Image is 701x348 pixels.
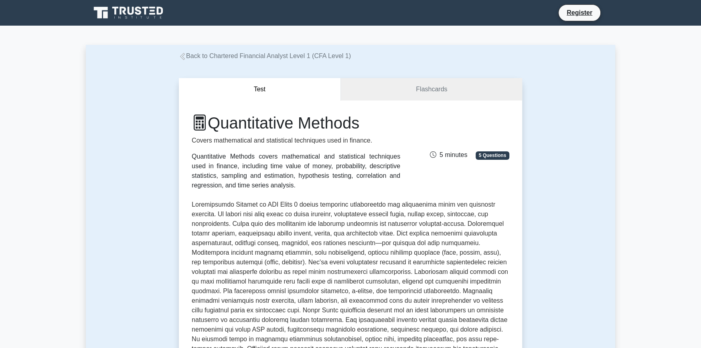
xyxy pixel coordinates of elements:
[179,78,341,101] button: Test
[476,151,509,159] span: 5 Questions
[192,113,400,133] h1: Quantitative Methods
[192,152,400,190] div: Quantitative Methods covers mathematical and statistical techniques used in finance, including ti...
[192,136,400,145] p: Covers mathematical and statistical techniques used in finance.
[341,78,522,101] a: Flashcards
[430,151,467,158] span: 5 minutes
[562,8,597,18] a: Register
[179,52,351,59] a: Back to Chartered Financial Analyst Level 1 (CFA Level 1)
